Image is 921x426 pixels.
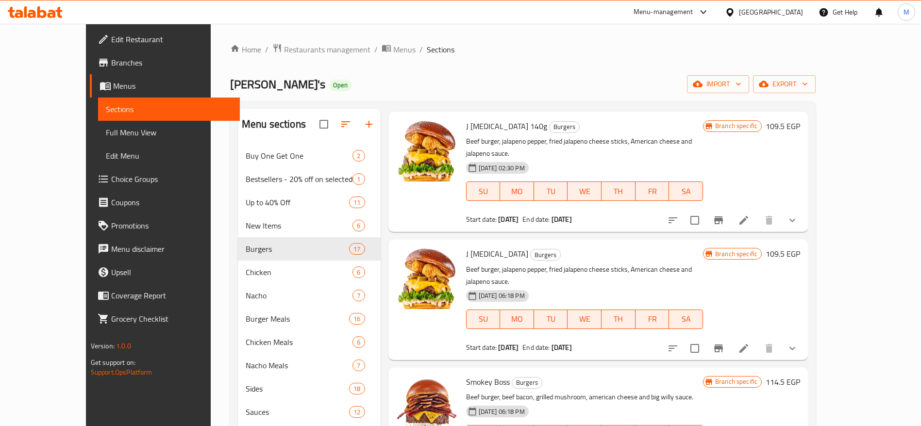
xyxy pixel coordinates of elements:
button: WE [568,181,602,201]
span: Bestsellers - 20% off on selected items [246,173,352,185]
b: [DATE] [498,213,519,226]
b: [DATE] [552,341,572,354]
span: 1 [353,175,364,184]
span: 18 [350,384,364,393]
span: Burgers [531,249,560,261]
button: TU [534,181,568,201]
button: export [753,75,816,93]
div: items [349,313,365,325]
img: J Poppers [396,247,458,309]
h6: 109.5 EGP [766,119,800,133]
span: Sections [106,103,232,115]
div: Nacho7 [238,284,381,307]
span: export [761,78,808,90]
span: Up to 40% Off [246,197,349,208]
button: show more [781,209,804,232]
div: items [352,266,365,278]
span: Version: [91,340,115,352]
span: J [MEDICAL_DATA] [466,246,528,261]
span: Sort sections [334,113,357,136]
span: Smokey Boss [466,375,510,389]
div: Menu-management [634,6,693,18]
li: / [265,44,268,55]
div: Up to 40% Off11 [238,191,381,214]
span: Sections [427,44,454,55]
a: Edit menu item [738,214,750,226]
div: Sides [246,383,349,394]
a: Coupons [90,191,240,214]
span: Upsell [111,266,232,278]
span: SU [470,184,497,198]
b: [DATE] [498,341,519,354]
span: Menus [393,44,416,55]
span: Nacho Meals [246,360,352,371]
a: Sections [98,98,240,121]
a: Promotions [90,214,240,237]
span: 6 [353,268,364,277]
span: Coupons [111,197,232,208]
span: Chicken [246,266,352,278]
span: Start date: [466,341,497,354]
a: Menus [382,43,416,56]
span: Coverage Report [111,290,232,301]
button: FR [636,181,670,201]
div: Burger Meals16 [238,307,381,330]
li: / [374,44,378,55]
button: Branch-specific-item [707,209,730,232]
div: Burgers [246,243,349,255]
p: Beef burger, jalapeno pepper, fried jalapeno cheese sticks, American cheese and jalapeno sauce. [466,135,703,160]
a: Edit Restaurant [90,28,240,51]
span: TU [538,184,564,198]
span: Choice Groups [111,173,232,185]
span: Menus [113,80,232,92]
span: 7 [353,361,364,370]
span: Open [329,81,352,89]
button: TH [602,181,636,201]
span: WE [571,312,598,326]
button: SU [466,181,501,201]
a: Menu disclaimer [90,237,240,261]
span: Sauces [246,406,349,418]
span: Menu disclaimer [111,243,232,255]
button: import [687,75,749,93]
button: delete [757,337,781,360]
span: SA [673,184,699,198]
span: MO [504,184,530,198]
span: End date: [522,213,550,226]
span: FR [639,184,666,198]
button: TU [534,310,568,329]
div: Sauces12 [238,400,381,424]
span: [DATE] 02:30 PM [475,164,529,173]
span: 17 [350,245,364,254]
div: Chicken Meals [246,336,352,348]
p: Beef burger, jalapeno pepper, fried jalapeno cheese sticks, American cheese and jalapeno sauce. [466,263,703,288]
span: [DATE] 06:18 PM [475,291,529,300]
div: items [349,243,365,255]
button: SA [669,310,703,329]
span: M [904,7,909,17]
div: items [349,383,365,394]
div: Chicken6 [238,261,381,284]
div: Burgers17 [238,237,381,261]
span: WE [571,184,598,198]
a: Choice Groups [90,167,240,191]
p: Beef burger, beef bacon, grilled mushroom, american cheese and big willy sauce. [466,391,703,403]
div: items [352,290,365,301]
a: Edit menu item [738,343,750,354]
a: Grocery Checklist [90,307,240,330]
a: Home [230,44,261,55]
div: Open [329,80,352,91]
div: items [352,336,365,348]
span: New Items [246,220,352,231]
div: items [352,150,365,162]
button: TH [602,310,636,329]
h6: 114.5 EGP [766,375,800,389]
span: J [MEDICAL_DATA] 140g [466,119,547,133]
span: Select all sections [314,114,334,134]
a: Upsell [90,261,240,284]
span: 6 [353,338,364,347]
